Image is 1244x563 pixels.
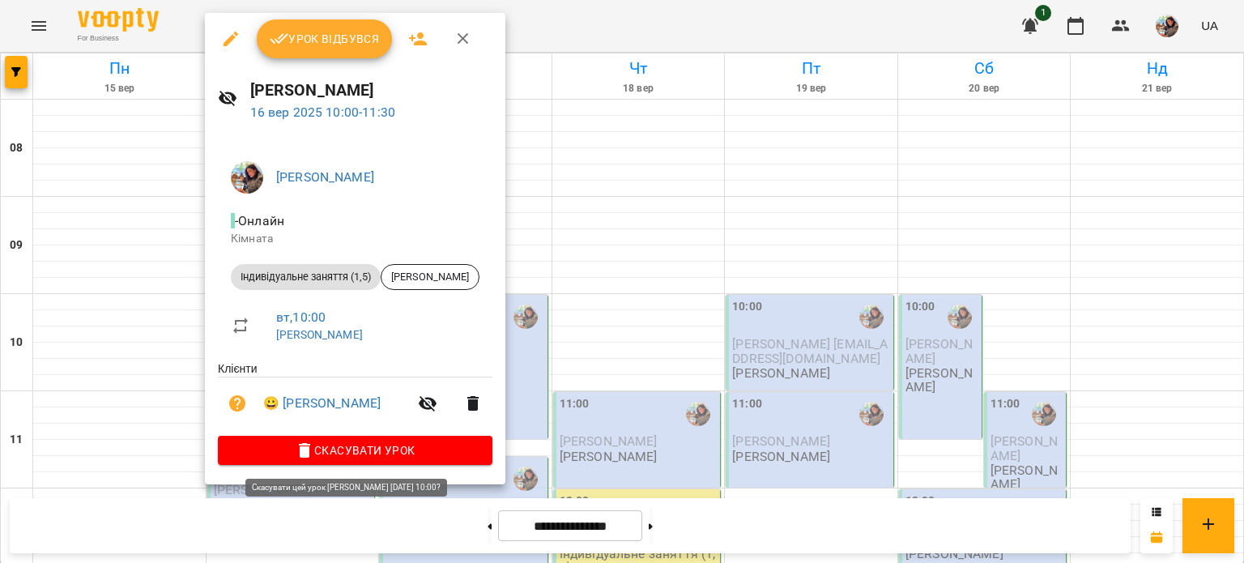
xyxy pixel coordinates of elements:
[250,78,492,103] h6: [PERSON_NAME]
[231,161,263,194] img: 8f0a5762f3e5ee796b2308d9112ead2f.jpeg
[218,436,492,465] button: Скасувати Урок
[276,309,326,325] a: вт , 10:00
[381,270,479,284] span: [PERSON_NAME]
[218,384,257,423] button: Візит ще не сплачено. Додати оплату?
[263,394,381,413] a: 😀 [PERSON_NAME]
[218,360,492,436] ul: Клієнти
[231,270,381,284] span: Індивідуальне заняття (1,5)
[270,29,380,49] span: Урок відбувся
[257,19,393,58] button: Урок відбувся
[231,441,479,460] span: Скасувати Урок
[250,104,395,120] a: 16 вер 2025 10:00-11:30
[231,231,479,247] p: Кімната
[276,169,374,185] a: [PERSON_NAME]
[231,213,288,228] span: - Онлайн
[276,328,363,341] a: [PERSON_NAME]
[381,264,479,290] div: [PERSON_NAME]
